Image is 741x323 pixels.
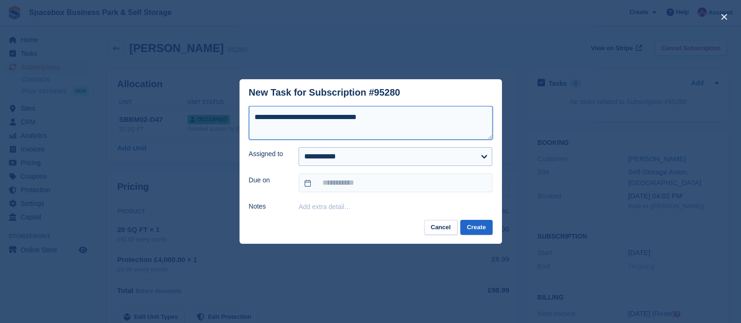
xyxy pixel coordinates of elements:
label: Due on [249,175,288,185]
button: close [717,9,732,24]
label: Notes [249,202,288,211]
button: Cancel [424,220,457,235]
div: New Task for Subscription #95280 [249,87,400,98]
button: Add extra detail… [299,203,351,210]
button: Create [460,220,492,235]
label: Assigned to [249,149,288,159]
